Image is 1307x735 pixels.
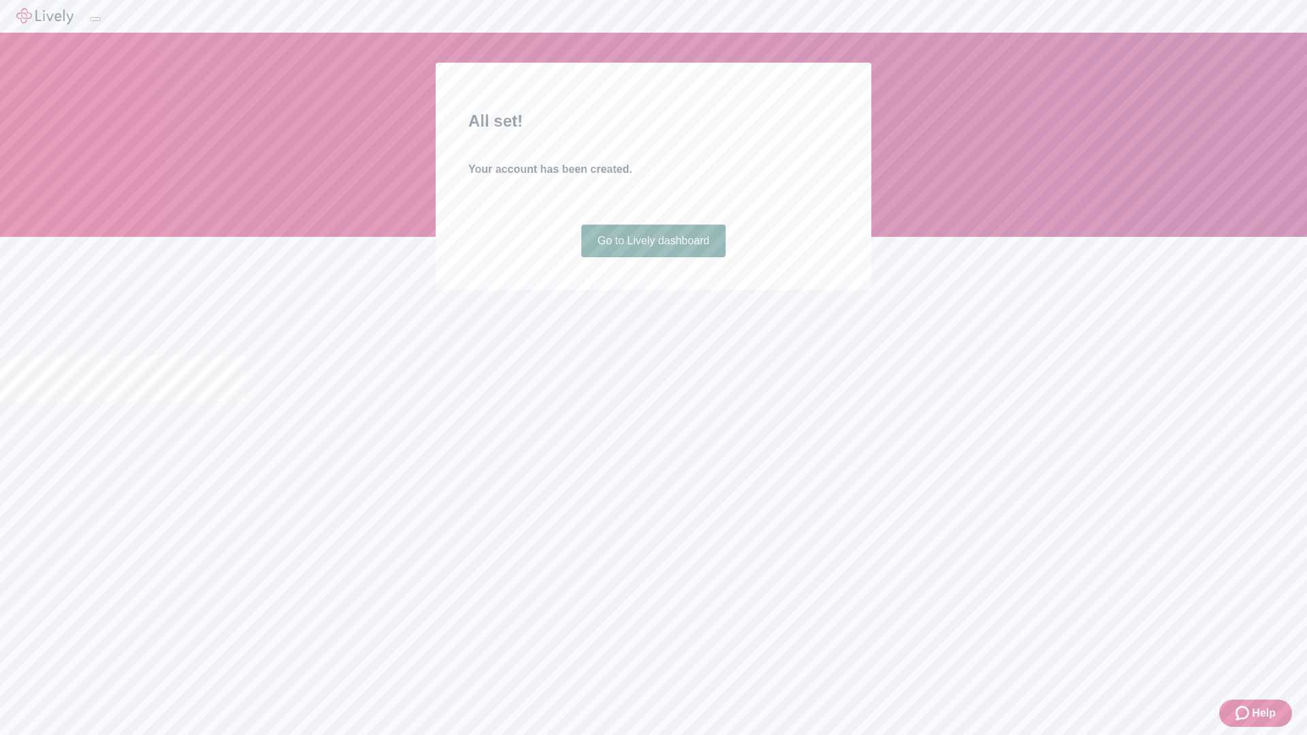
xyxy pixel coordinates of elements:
[468,109,839,133] h2: All set!
[1219,700,1292,727] button: Zendesk support iconHelp
[1252,705,1276,721] span: Help
[16,8,74,24] img: Lively
[1236,705,1252,721] svg: Zendesk support icon
[581,225,726,257] a: Go to Lively dashboard
[90,17,101,21] button: Log out
[468,161,839,178] h4: Your account has been created.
